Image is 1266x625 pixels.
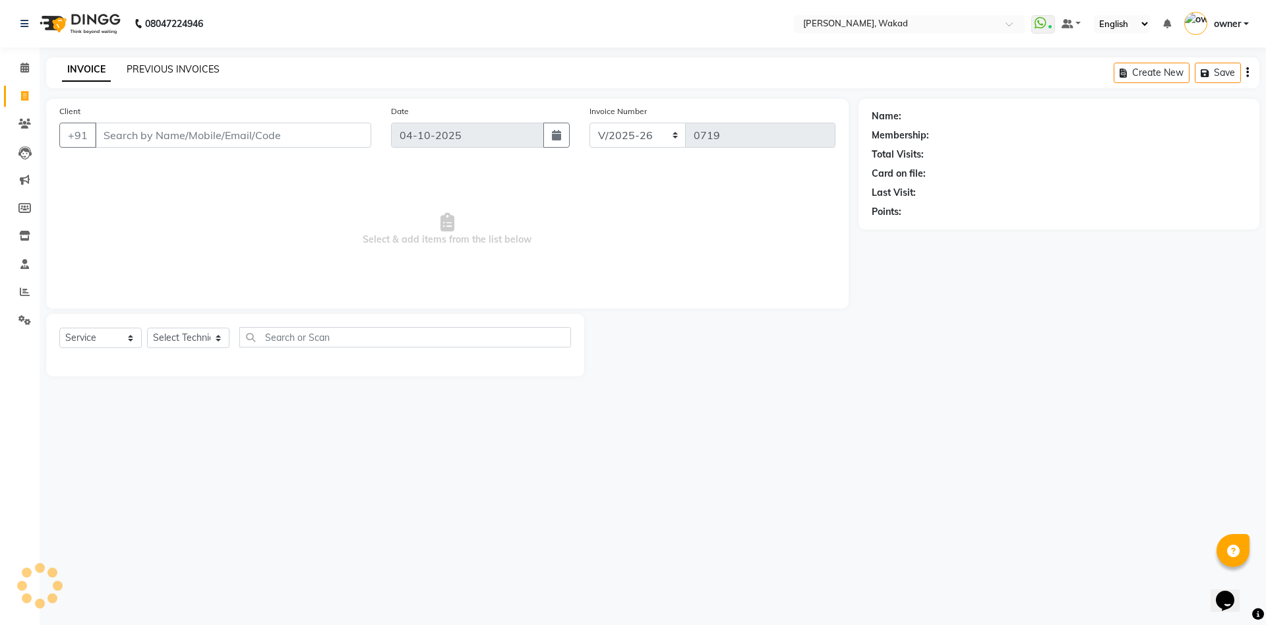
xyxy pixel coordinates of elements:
[391,105,409,117] label: Date
[59,164,835,295] span: Select & add items from the list below
[95,123,371,148] input: Search by Name/Mobile/Email/Code
[589,105,647,117] label: Invoice Number
[127,63,220,75] a: PREVIOUS INVOICES
[1195,63,1241,83] button: Save
[59,105,80,117] label: Client
[872,167,926,181] div: Card on file:
[1114,63,1190,83] button: Create New
[145,5,203,42] b: 08047224946
[239,327,571,347] input: Search or Scan
[34,5,124,42] img: logo
[1211,572,1253,612] iframe: chat widget
[1214,17,1241,31] span: owner
[1184,12,1207,35] img: owner
[872,129,929,142] div: Membership:
[62,58,111,82] a: INVOICE
[59,123,96,148] button: +91
[872,205,901,219] div: Points:
[872,109,901,123] div: Name:
[872,186,916,200] div: Last Visit:
[872,148,924,162] div: Total Visits:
